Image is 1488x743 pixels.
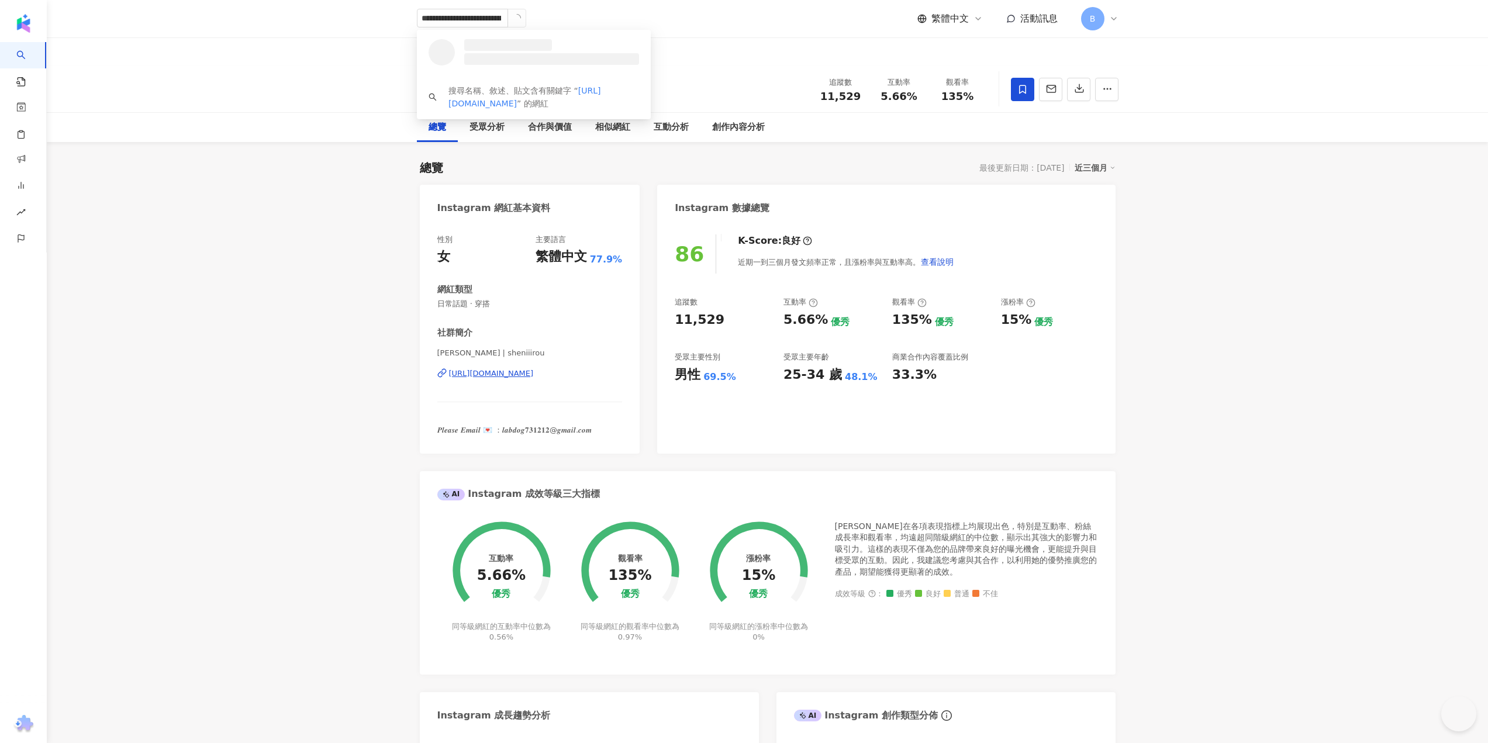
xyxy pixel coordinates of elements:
span: 77.9% [590,253,623,266]
span: 0.97% [618,633,642,641]
div: 網紅類型 [437,284,472,296]
div: 同等級網紅的互動率中位數為 [450,621,553,642]
span: search [429,93,437,101]
div: Instagram 數據總覽 [675,202,769,215]
div: 創作內容分析 [712,120,765,134]
div: 優秀 [1034,316,1053,329]
div: 11,529 [675,311,724,329]
span: 0.56% [489,633,513,641]
span: [PERSON_NAME] | sheniiirou [437,348,623,358]
img: chrome extension [12,715,35,734]
iframe: Help Scout Beacon - Open [1441,696,1476,731]
span: 135% [941,91,974,102]
span: 𝑷𝒍𝒆𝒂𝒔𝒆 𝑬𝒎𝒂𝒊𝒍 💌 ：𝒍𝒂𝒃𝒅𝒐𝒈𝟕𝟑𝟏𝟐𝟏𝟐@𝒈𝒎𝒂𝒊𝒍.𝒄𝒐𝒎 [437,426,592,434]
div: 15% [1001,311,1032,329]
button: 查看說明 [920,250,954,274]
div: 受眾主要性別 [675,352,720,362]
div: 男性 [675,366,700,384]
div: 135% [608,568,651,584]
div: AI [794,710,822,721]
span: 繁體中文 [931,12,969,25]
div: 33.3% [892,366,937,384]
div: 商業合作內容覆蓋比例 [892,352,968,362]
div: 受眾主要年齡 [783,352,829,362]
div: Instagram 創作類型分佈 [794,709,938,722]
div: 互動率 [783,297,818,307]
span: 不佳 [972,590,998,599]
a: [URL][DOMAIN_NAME] [437,368,623,379]
div: 追蹤數 [819,77,863,88]
div: 互動率 [489,554,513,563]
div: 漲粉率 [746,554,771,563]
div: Instagram 成效等級三大指標 [437,488,600,500]
div: 69.5% [703,371,736,383]
div: [PERSON_NAME]在各項表現指標上均展現出色，特別是互動率、粉絲成長率和觀看率，均遠超同階級網紅的中位數，顯示出其強大的影響力和吸引力。這樣的表現不僅為您的品牌帶來良好的曝光機會，更能提... [835,521,1098,578]
span: B [1090,12,1096,25]
div: 優秀 [831,316,850,329]
div: 搜尋名稱、敘述、貼文含有關鍵字 “ ” 的網紅 [448,84,639,110]
div: 優秀 [621,589,640,600]
div: 總覽 [420,160,443,176]
div: 48.1% [845,371,878,383]
div: 優秀 [749,589,768,600]
span: 普通 [944,590,969,599]
div: 觀看率 [618,554,643,563]
div: 觀看率 [892,297,927,307]
div: 86 [675,242,704,266]
div: 最後更新日期：[DATE] [979,163,1064,172]
div: 15% [742,568,775,584]
div: 追蹤數 [675,297,698,307]
div: Instagram 成長趨勢分析 [437,709,551,722]
span: rise [16,201,26,227]
div: 優秀 [492,589,510,600]
div: Instagram 網紅基本資料 [437,202,551,215]
div: 主要語言 [536,234,566,245]
span: 5.66% [881,91,917,102]
div: 女 [437,248,450,266]
span: 0% [752,633,765,641]
div: 性別 [437,234,453,245]
span: 良好 [915,590,941,599]
div: 繁體中文 [536,248,587,266]
div: 受眾分析 [469,120,505,134]
div: 互動分析 [654,120,689,134]
div: 135% [892,311,932,329]
div: 近三個月 [1075,160,1116,175]
span: info-circle [940,709,954,723]
div: 5.66% [477,568,526,584]
div: 觀看率 [935,77,980,88]
div: 成效等級 ： [835,590,1098,599]
div: 合作與價值 [528,120,572,134]
div: 5.66% [783,311,828,329]
div: 總覽 [429,120,446,134]
span: 日常話題 · 穿搭 [437,299,623,309]
div: K-Score : [738,234,812,247]
div: 近期一到三個月發文頻率正常，且漲粉率與互動率高。 [738,250,954,274]
a: search [16,42,40,88]
div: 良好 [782,234,800,247]
img: logo icon [14,14,33,33]
div: 優秀 [935,316,954,329]
span: 優秀 [886,590,912,599]
div: 25-34 歲 [783,366,842,384]
div: 社群簡介 [437,327,472,339]
span: 11,529 [820,90,861,102]
div: 同等級網紅的觀看率中位數為 [579,621,681,642]
span: [URL][DOMAIN_NAME] [448,86,600,108]
div: AI [437,489,465,500]
span: loading [513,14,521,22]
div: 互動率 [877,77,921,88]
div: 漲粉率 [1001,297,1035,307]
div: 同等級網紅的漲粉率中位數為 [707,621,810,642]
div: 相似網紅 [595,120,630,134]
div: [URL][DOMAIN_NAME] [449,368,534,379]
span: 查看說明 [921,257,954,267]
span: 活動訊息 [1020,13,1058,24]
